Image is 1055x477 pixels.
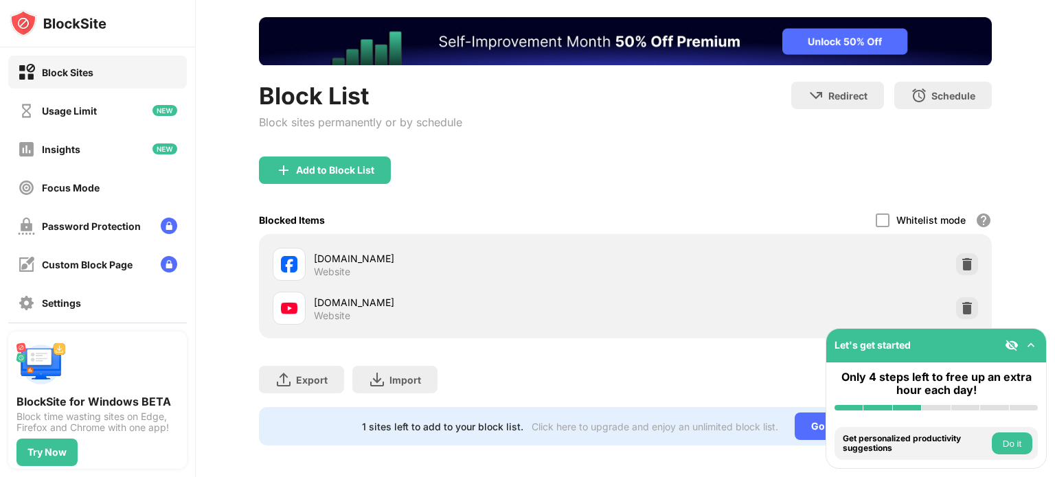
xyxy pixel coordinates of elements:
[16,340,66,389] img: push-desktop.svg
[314,251,625,266] div: [DOMAIN_NAME]
[259,214,325,226] div: Blocked Items
[1005,338,1019,352] img: eye-not-visible.svg
[281,300,297,316] img: favicons
[152,105,177,116] img: new-icon.svg
[896,214,966,226] div: Whitelist mode
[835,371,1038,397] div: Only 4 steps left to free up an extra hour each day!
[18,218,35,235] img: password-protection-off.svg
[42,105,97,117] div: Usage Limit
[795,412,889,440] div: Go Unlimited
[10,10,106,37] img: logo-blocksite.svg
[281,256,297,272] img: favicons
[152,143,177,154] img: new-icon.svg
[16,411,179,433] div: Block time wasting sites on Edge, Firefox and Chrome with one app!
[931,90,975,102] div: Schedule
[314,266,350,278] div: Website
[259,17,992,65] iframe: Banner
[42,259,133,270] div: Custom Block Page
[296,374,328,386] div: Export
[389,374,421,386] div: Import
[1024,338,1038,352] img: omni-setup-toggle.svg
[828,90,867,102] div: Redirect
[18,256,35,273] img: customize-block-page-off.svg
[992,432,1032,454] button: Do it
[42,143,80,155] div: Insights
[161,256,177,272] img: lock-menu.svg
[42,220,141,232] div: Password Protection
[18,141,35,158] img: insights-off.svg
[18,179,35,196] img: focus-off.svg
[42,297,81,309] div: Settings
[27,447,67,458] div: Try Now
[42,182,100,194] div: Focus Mode
[259,115,462,129] div: Block sites permanently or by schedule
[314,310,350,322] div: Website
[42,67,93,78] div: Block Sites
[259,82,462,110] div: Block List
[296,165,374,176] div: Add to Block List
[843,434,988,454] div: Get personalized productivity suggestions
[18,64,35,81] img: block-on.svg
[314,295,625,310] div: [DOMAIN_NAME]
[532,421,778,432] div: Click here to upgrade and enjoy an unlimited block list.
[16,395,179,408] div: BlockSite for Windows BETA
[18,102,35,119] img: time-usage-off.svg
[161,218,177,234] img: lock-menu.svg
[835,339,911,351] div: Let's get started
[362,421,523,432] div: 1 sites left to add to your block list.
[18,294,35,312] img: settings-off.svg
